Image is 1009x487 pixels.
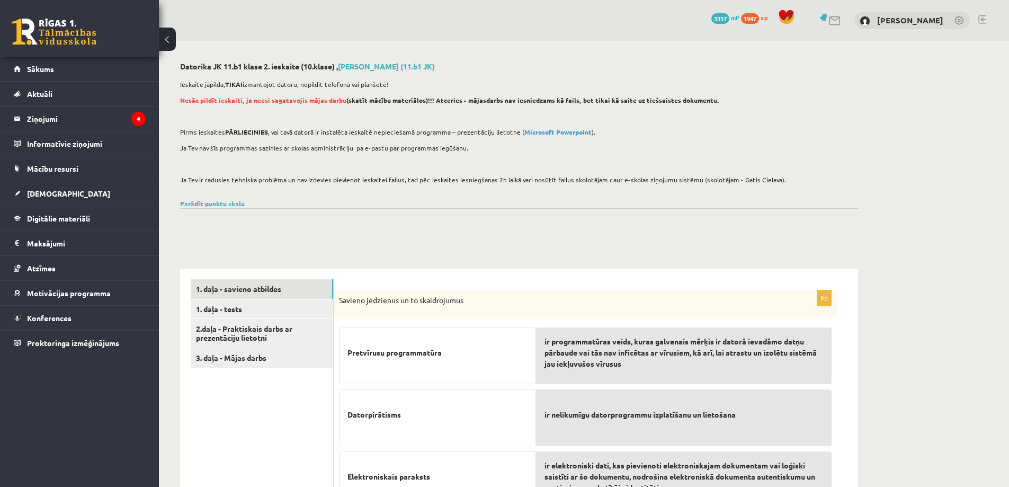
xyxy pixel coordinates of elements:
strong: PĀRLIECINIES [225,128,268,136]
a: Proktoringa izmēģinājums [14,331,146,355]
a: Maksājumi [14,231,146,255]
span: ir nelikumīgu datorprogrammu izplatīšanu un lietošana [544,409,736,420]
a: Sākums [14,57,146,81]
span: Konferences [27,313,72,323]
img: Viktorija Borhova [860,16,870,26]
span: Atzīmes [27,263,56,273]
p: Ja Tev nav šīs programmas sazinies ar skolas administrāciju pa e-pastu par programmas iegūšanu. [180,143,853,153]
a: Ziņojumi4 [14,107,146,131]
p: 9p [817,289,832,306]
a: 3317 mP [711,13,739,22]
span: Pretvīrusu programmatūra [347,347,442,358]
span: mP [731,13,739,22]
i: 4 [131,112,146,126]
a: 1. daļa - savieno atbildes [191,279,333,299]
span: xp [761,13,767,22]
span: Aktuāli [27,89,52,99]
p: Ieskaite jāpilda, izmantojot datoru, nepildīt telefonā vai planšetē! [180,79,853,89]
strong: (skatīt mācību materiālos)!!! Atceries - mājasdarbs nav iesniedzams kā fails, bet tikai kā saite ... [180,96,719,104]
a: [PERSON_NAME] [877,15,943,25]
span: Motivācijas programma [27,288,111,298]
legend: Informatīvie ziņojumi [27,131,146,156]
span: Proktoringa izmēģinājums [27,338,119,348]
a: Atzīmes [14,256,146,280]
a: 2.daļa - Praktiskais darbs ar prezentāciju lietotni [191,319,333,348]
a: Mācību resursi [14,156,146,181]
h2: Datorika JK 11.b1 klase 2. ieskaite (10.klase) , [180,62,858,71]
span: ir programmatūras veids, kuras galvenais mērķis ir datorā ievadāmo datņu pārbaude vai tās nav inf... [544,336,823,369]
a: Digitālie materiāli [14,206,146,231]
span: Digitālie materiāli [27,214,90,223]
span: 1947 [741,13,759,24]
legend: Ziņojumi [27,107,146,131]
strong: Microsoft Powerpoint [524,128,592,136]
span: [DEMOGRAPHIC_DATA] [27,189,110,198]
a: [DEMOGRAPHIC_DATA] [14,181,146,206]
span: Mācību resursi [27,164,78,173]
a: 1. daļa - tests [191,299,333,319]
a: [PERSON_NAME] (11.b1 JK) [338,61,435,71]
a: Aktuāli [14,82,146,106]
a: 3. daļa - Mājas darbs [191,348,333,368]
p: Ja Tev ir radusies tehniska problēma un nav izdevies pievienot ieskaitei failus, tad pēc ieskaite... [180,175,853,184]
span: 3317 [711,13,729,24]
a: Rīgas 1. Tālmācības vidusskola [12,19,96,45]
a: Informatīvie ziņojumi [14,131,146,156]
p: Savieno jēdzienus un to skaidrojumus [339,295,779,306]
a: Motivācijas programma [14,281,146,305]
span: Datorpirātisms [347,409,401,420]
p: Pirms ieskaites , vai tavā datorā ir instalēta ieskaitē nepieciešamā programma – prezentāciju lie... [180,127,853,137]
legend: Maksājumi [27,231,146,255]
a: Konferences [14,306,146,330]
span: Elektroniskais paraksts [347,471,430,482]
strong: TIKAI [225,80,243,88]
span: Sākums [27,64,54,74]
a: Parādīt punktu skalu [180,199,245,208]
a: 1947 xp [741,13,773,22]
span: Nesāc pildīt ieskaiti, ja neesi sagatavojis mājas darbu [180,96,346,104]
